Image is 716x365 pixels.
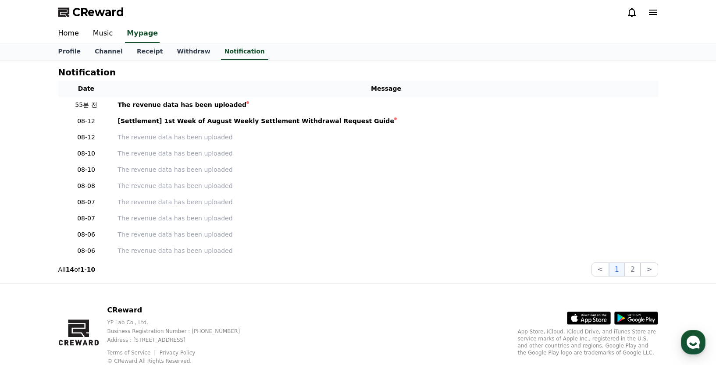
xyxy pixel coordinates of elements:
[118,165,655,174] a: The revenue data has been uploaded
[62,230,111,239] p: 08-06
[107,328,254,335] p: Business Registration Number : [PHONE_NUMBER]
[625,262,641,276] button: 2
[86,25,120,43] a: Music
[130,291,151,298] span: Settings
[62,165,111,174] p: 08-10
[51,25,86,43] a: Home
[114,81,658,97] th: Message
[609,262,625,276] button: 1
[3,278,58,300] a: Home
[58,5,124,19] a: CReward
[118,117,394,126] div: [Settlement] 1st Week of August Weekly Settlement Withdrawal Request Guide
[88,43,130,60] a: Channel
[87,266,95,273] strong: 10
[160,350,196,356] a: Privacy Policy
[118,214,655,223] a: The revenue data has been uploaded
[58,67,116,77] h4: Notification
[107,319,254,326] p: YP Lab Co., Ltd.
[118,117,655,126] a: [Settlement] 1st Week of August Weekly Settlement Withdrawal Request Guide
[107,337,254,344] p: Address : [STREET_ADDRESS]
[51,43,88,60] a: Profile
[73,291,99,298] span: Messages
[125,25,160,43] a: Mypage
[80,266,85,273] strong: 1
[113,278,168,300] a: Settings
[118,149,655,158] a: The revenue data has been uploaded
[118,198,655,207] a: The revenue data has been uploaded
[58,265,96,274] p: All of -
[22,291,38,298] span: Home
[58,81,114,97] th: Date
[118,246,655,255] a: The revenue data has been uploaded
[591,262,609,276] button: <
[62,198,111,207] p: 08-07
[62,100,111,110] p: 55분 전
[62,181,111,191] p: 08-08
[221,43,268,60] a: Notification
[118,133,655,142] a: The revenue data has been uploaded
[72,5,124,19] span: CReward
[118,230,655,239] a: The revenue data has been uploaded
[107,350,157,356] a: Terms of Service
[518,328,658,356] p: App Store, iCloud, iCloud Drive, and iTunes Store are service marks of Apple Inc., registered in ...
[170,43,217,60] a: Withdraw
[62,246,111,255] p: 08-06
[118,100,247,110] div: The revenue data has been uploaded
[66,266,74,273] strong: 14
[62,117,111,126] p: 08-12
[62,133,111,142] p: 08-12
[641,262,658,276] button: >
[58,278,113,300] a: Messages
[62,149,111,158] p: 08-10
[107,305,254,315] p: CReward
[62,214,111,223] p: 08-07
[130,43,170,60] a: Receipt
[107,358,254,365] p: © CReward All Rights Reserved.
[118,100,655,110] a: The revenue data has been uploaded
[118,181,655,191] a: The revenue data has been uploaded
